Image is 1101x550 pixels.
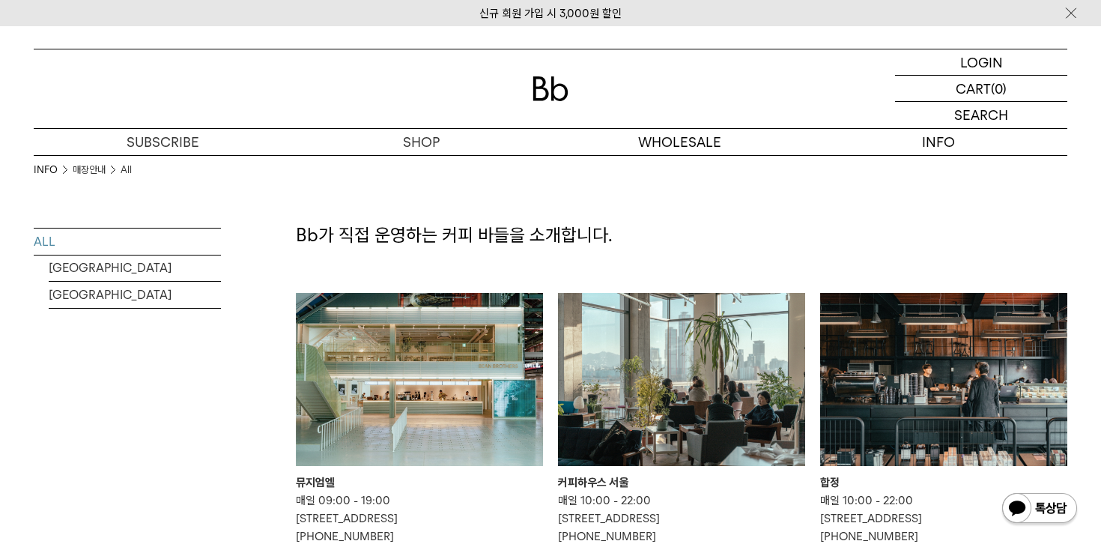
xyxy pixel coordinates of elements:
[73,163,106,178] a: 매장안내
[820,293,1067,546] a: 합정 합정 매일 10:00 - 22:00[STREET_ADDRESS][PHONE_NUMBER]
[34,229,221,255] a: ALL
[292,129,550,155] a: SHOP
[956,76,991,101] p: CART
[296,474,543,492] div: 뮤지엄엘
[558,474,805,492] div: 커피하우스 서울
[296,223,1067,248] p: Bb가 직접 운영하는 커피 바들을 소개합니다.
[558,293,805,546] a: 커피하우스 서울 커피하우스 서울 매일 10:00 - 22:00[STREET_ADDRESS][PHONE_NUMBER]
[121,163,132,178] a: All
[1001,492,1079,528] img: 카카오톡 채널 1:1 채팅 버튼
[558,492,805,546] p: 매일 10:00 - 22:00 [STREET_ADDRESS] [PHONE_NUMBER]
[809,129,1067,155] p: INFO
[34,129,292,155] a: SUBSCRIBE
[895,49,1067,76] a: LOGIN
[296,293,543,546] a: 뮤지엄엘 뮤지엄엘 매일 09:00 - 19:00[STREET_ADDRESS][PHONE_NUMBER]
[820,492,1067,546] p: 매일 10:00 - 22:00 [STREET_ADDRESS] [PHONE_NUMBER]
[960,49,1003,75] p: LOGIN
[479,7,622,20] a: 신규 회원 가입 시 3,000원 할인
[820,293,1067,466] img: 합정
[820,474,1067,492] div: 합정
[895,76,1067,102] a: CART (0)
[954,102,1008,128] p: SEARCH
[34,163,73,178] li: INFO
[558,293,805,466] img: 커피하우스 서울
[533,76,568,101] img: 로고
[296,492,543,546] p: 매일 09:00 - 19:00 [STREET_ADDRESS] [PHONE_NUMBER]
[550,129,809,155] p: WHOLESALE
[49,282,221,308] a: [GEOGRAPHIC_DATA]
[49,255,221,281] a: [GEOGRAPHIC_DATA]
[296,293,543,466] img: 뮤지엄엘
[991,76,1007,101] p: (0)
